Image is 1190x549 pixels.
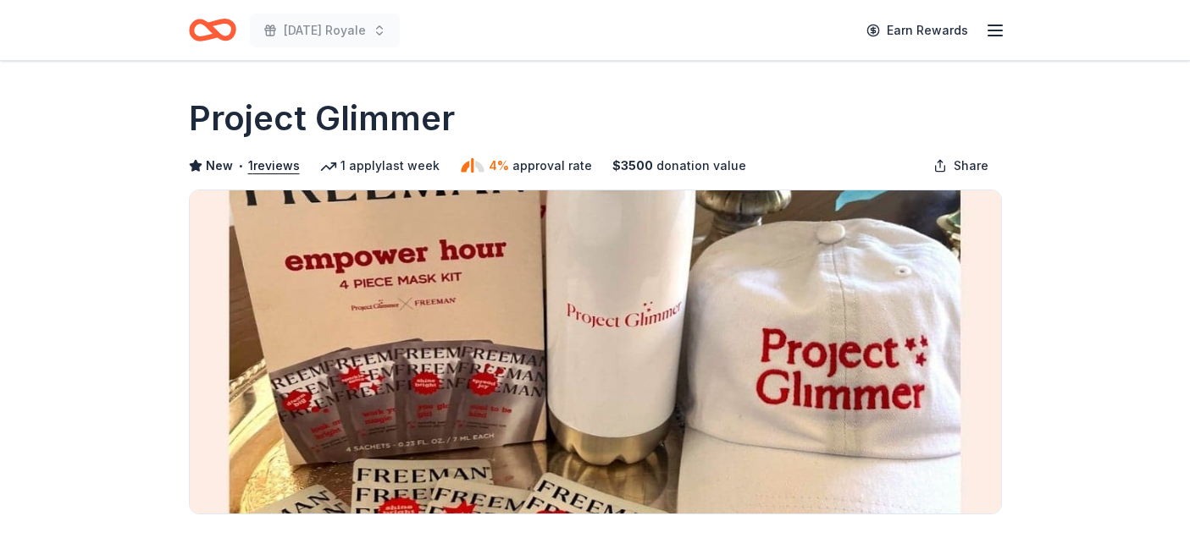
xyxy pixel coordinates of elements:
[856,15,978,46] a: Earn Rewards
[489,156,509,176] span: 4%
[920,149,1002,183] button: Share
[189,95,455,142] h1: Project Glimmer
[284,20,366,41] span: [DATE] Royale
[320,156,440,176] div: 1 apply last week
[656,156,746,176] span: donation value
[954,156,988,176] span: Share
[190,190,1001,513] img: Image for Project Glimmer
[512,156,592,176] span: approval rate
[206,156,233,176] span: New
[612,156,653,176] span: $ 3500
[189,10,236,50] a: Home
[248,156,300,176] button: 1reviews
[250,14,400,47] button: [DATE] Royale
[237,159,243,173] span: •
